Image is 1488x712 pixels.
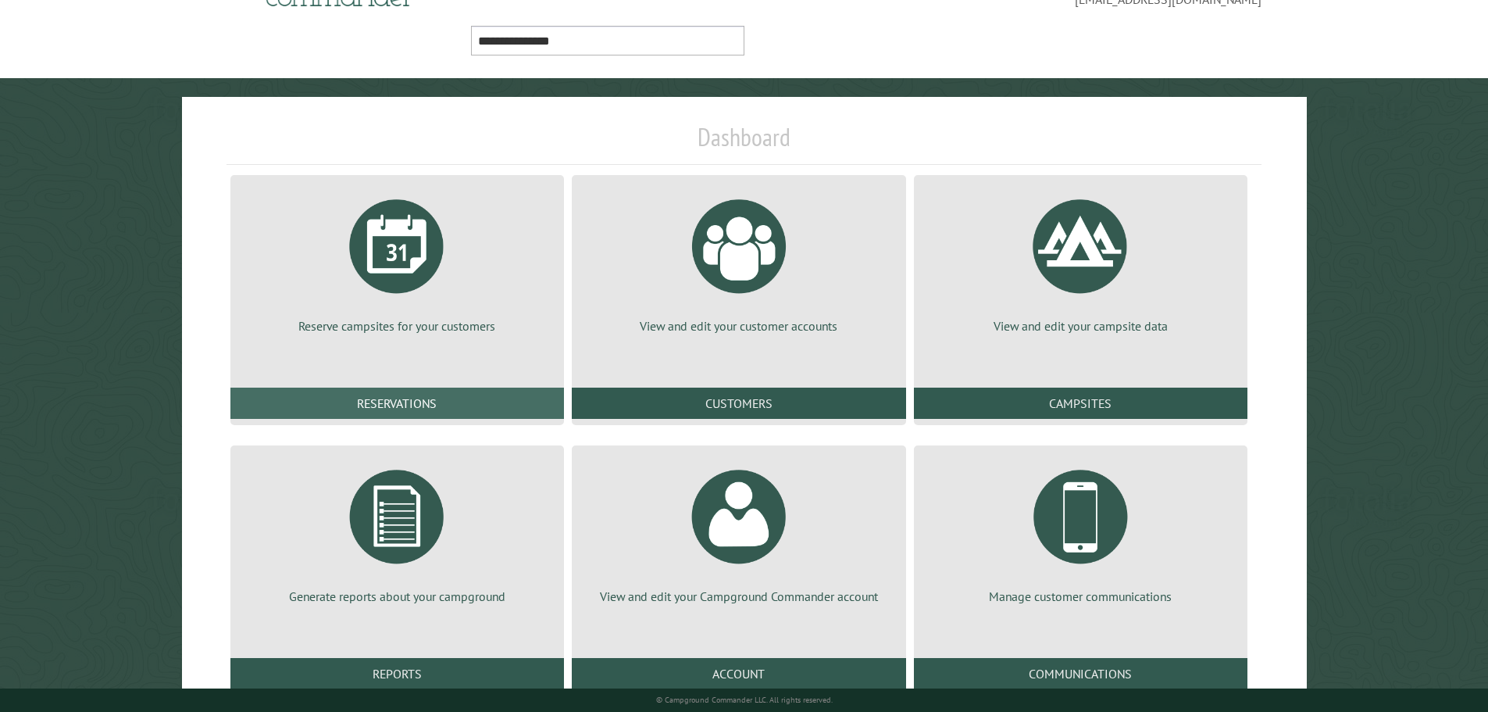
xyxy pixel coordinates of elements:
a: Manage customer communications [933,458,1229,605]
a: Communications [914,658,1247,689]
a: View and edit your Campground Commander account [591,458,887,605]
p: View and edit your campsite data [933,317,1229,335]
a: View and edit your customer accounts [591,188,887,335]
small: © Campground Commander LLC. All rights reserved. [656,695,833,705]
a: Account [572,658,905,689]
h1: Dashboard [227,122,1262,165]
a: Generate reports about your campground [249,458,545,605]
p: View and edit your customer accounts [591,317,887,335]
a: Customers [572,388,905,419]
a: View and edit your campsite data [933,188,1229,335]
p: View and edit your Campground Commander account [591,588,887,605]
p: Generate reports about your campground [249,588,545,605]
a: Reports [230,658,564,689]
p: Manage customer communications [933,588,1229,605]
a: Reservations [230,388,564,419]
a: Campsites [914,388,1247,419]
p: Reserve campsites for your customers [249,317,545,335]
a: Reserve campsites for your customers [249,188,545,335]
